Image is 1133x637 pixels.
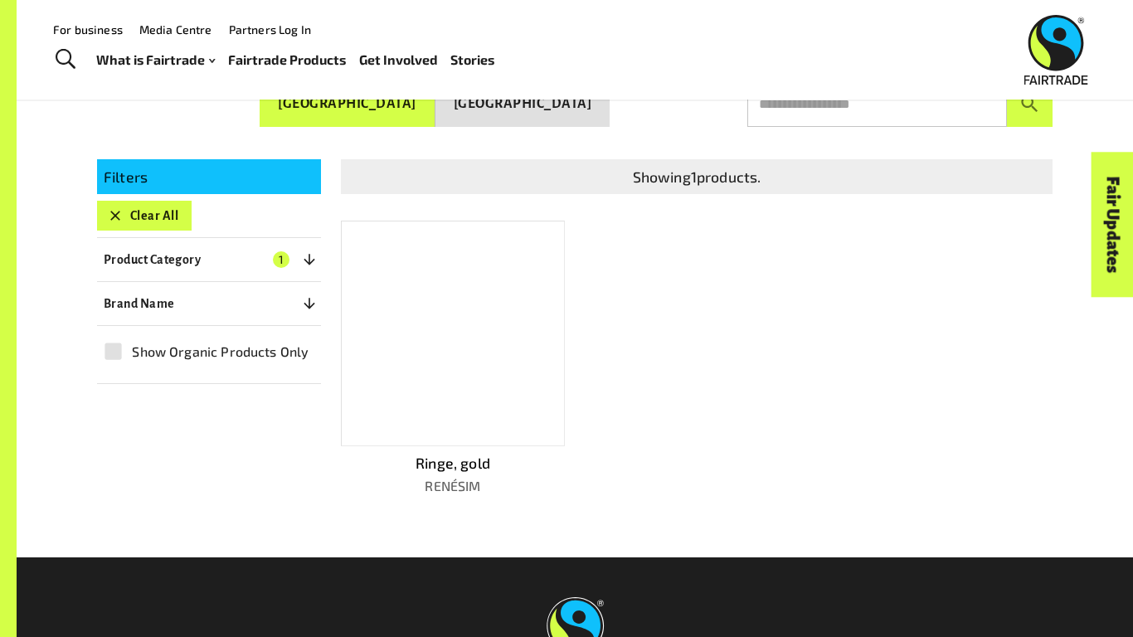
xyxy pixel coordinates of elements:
a: For business [53,22,123,36]
button: Clear All [97,201,192,231]
button: [GEOGRAPHIC_DATA] [260,80,435,127]
a: Media Centre [139,22,212,36]
a: Partners Log In [229,22,311,36]
p: Ringe, gold [341,452,565,474]
button: Product Category [97,245,321,275]
p: Product Category [104,250,201,270]
img: Fairtrade Australia New Zealand logo [1024,15,1088,85]
p: Showing 1 products. [348,166,1046,187]
button: Brand Name [97,289,321,318]
span: 1 [273,251,289,268]
span: Show Organic Products Only [132,342,309,362]
a: Toggle Search [45,39,85,80]
p: RENÉSIM [341,476,565,496]
a: Get Involved [359,48,438,72]
p: Brand Name [104,294,175,314]
p: Filters [104,166,314,187]
a: Stories [450,48,494,72]
a: What is Fairtrade [96,48,215,72]
a: Fairtrade Products [228,48,346,72]
a: Ringe, goldRENÉSIM [341,221,565,496]
button: [GEOGRAPHIC_DATA] [435,80,610,127]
